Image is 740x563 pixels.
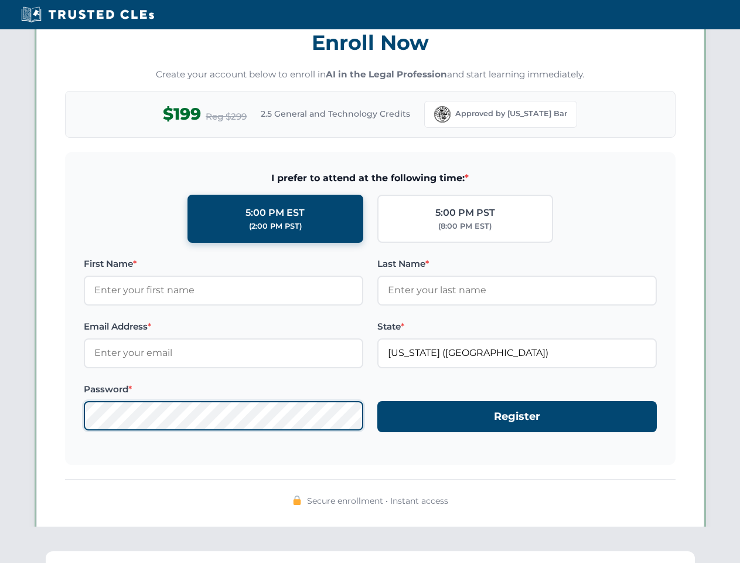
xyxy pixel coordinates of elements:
[326,69,447,80] strong: AI in the Legal Profession
[377,276,657,305] input: Enter your last name
[245,205,305,221] div: 5:00 PM EST
[307,494,448,507] span: Secure enrollment • Instant access
[84,320,363,334] label: Email Address
[18,6,158,23] img: Trusted CLEs
[377,257,657,271] label: Last Name
[65,68,676,82] p: Create your account below to enroll in and start learning immediately.
[249,221,302,232] div: (2:00 PM PST)
[84,276,363,305] input: Enter your first name
[434,106,451,123] img: Florida Bar
[377,320,657,334] label: State
[377,401,657,432] button: Register
[65,24,676,61] h3: Enroll Now
[377,338,657,368] input: Florida (FL)
[292,496,302,505] img: 🔒
[206,110,247,124] span: Reg $299
[261,107,410,120] span: 2.5 General and Technology Credits
[84,257,363,271] label: First Name
[84,382,363,396] label: Password
[438,221,492,232] div: (8:00 PM EST)
[435,205,495,221] div: 5:00 PM PST
[455,108,567,120] span: Approved by [US_STATE] Bar
[163,101,201,127] span: $199
[84,171,657,186] span: I prefer to attend at the following time:
[84,338,363,368] input: Enter your email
